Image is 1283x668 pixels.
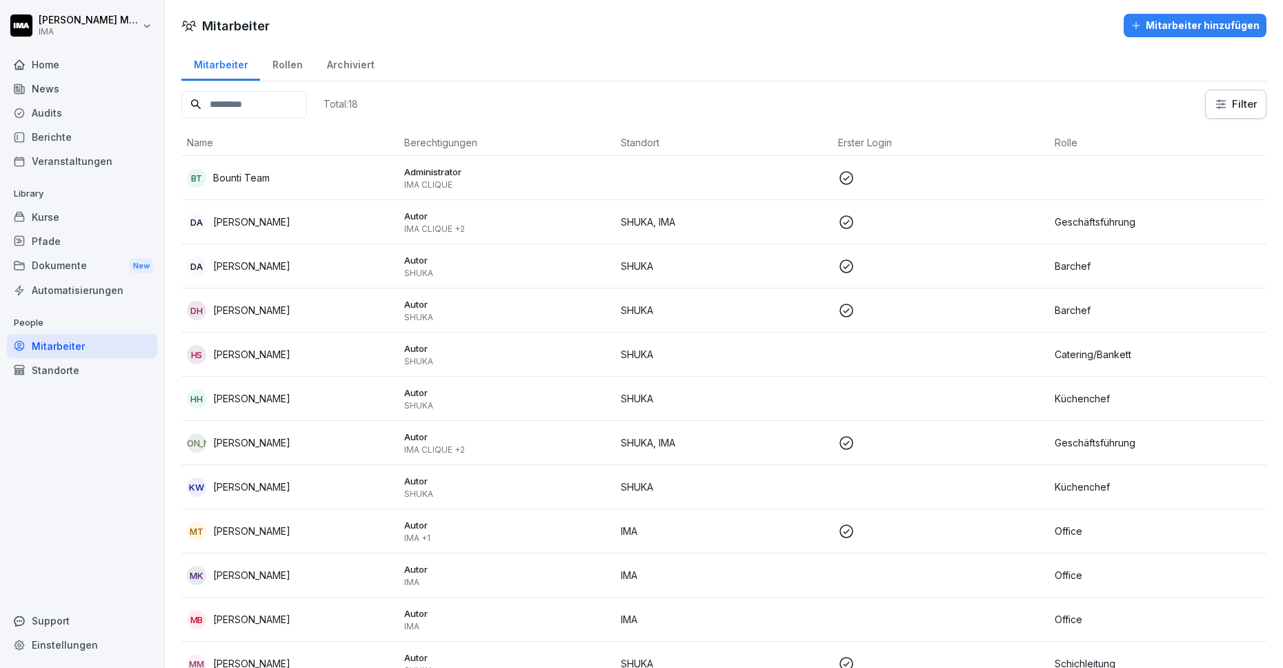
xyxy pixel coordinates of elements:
p: People [7,312,157,334]
p: SHUKA, IMA [621,215,827,229]
p: Geschäftsführung [1055,435,1261,450]
div: DA [187,257,206,276]
div: KW [187,478,206,497]
p: Office [1055,524,1261,538]
th: Erster Login [833,130,1050,156]
div: Mitarbeiter [181,46,260,81]
a: Kurse [7,205,157,229]
p: IMA CLIQUE +2 [404,444,610,455]
p: Autor [404,210,610,222]
p: IMA [39,27,139,37]
p: Catering/Bankett [1055,347,1261,362]
a: Rollen [260,46,315,81]
div: Automatisierungen [7,278,157,302]
button: Filter [1206,90,1266,118]
p: [PERSON_NAME] [213,259,290,273]
div: HS [187,345,206,364]
a: Veranstaltungen [7,149,157,173]
a: Pfade [7,229,157,253]
p: SHUKA [621,303,827,317]
p: Küchenchef [1055,391,1261,406]
p: SHUKA [404,356,610,367]
p: Autor [404,475,610,487]
p: Autor [404,386,610,399]
div: New [130,258,153,274]
p: [PERSON_NAME] Milanovska [39,14,139,26]
p: Office [1055,568,1261,582]
p: IMA [621,568,827,582]
a: Home [7,52,157,77]
p: IMA [621,524,827,538]
p: Autor [404,431,610,443]
p: Administrator [404,166,610,178]
p: SHUKA [404,268,610,279]
div: MK [187,566,206,585]
div: Support [7,609,157,633]
th: Name [181,130,399,156]
p: Library [7,183,157,205]
button: Mitarbeiter hinzufügen [1124,14,1266,37]
p: SHUKA [621,347,827,362]
p: Autor [404,342,610,355]
p: [PERSON_NAME] [213,524,290,538]
div: Filter [1214,97,1257,111]
th: Standort [615,130,833,156]
a: Standorte [7,358,157,382]
a: Berichte [7,125,157,149]
a: DokumenteNew [7,253,157,279]
th: Rolle [1049,130,1266,156]
p: Total: 18 [324,97,358,110]
div: MT [187,522,206,541]
a: Einstellungen [7,633,157,657]
p: Küchenchef [1055,480,1261,494]
p: [PERSON_NAME] [213,612,290,627]
p: [PERSON_NAME] [213,391,290,406]
div: BT [187,168,206,188]
p: Autor [404,651,610,664]
div: DA [187,213,206,232]
p: [PERSON_NAME] [213,215,290,229]
th: Berechtigungen [399,130,616,156]
p: IMA [404,577,610,588]
p: SHUKA [621,259,827,273]
p: [PERSON_NAME] [213,347,290,362]
p: IMA [404,621,610,632]
p: SHUKA [621,480,827,494]
p: SHUKA [404,489,610,500]
p: SHUKA [404,312,610,323]
p: IMA +1 [404,533,610,544]
p: IMA CLIQUE +2 [404,224,610,235]
div: Mitarbeiter hinzufügen [1131,18,1260,33]
p: IMA CLIQUE [404,179,610,190]
a: Mitarbeiter [7,334,157,358]
a: Audits [7,101,157,125]
div: HH [187,389,206,409]
p: [PERSON_NAME] [213,480,290,494]
p: Office [1055,612,1261,627]
p: Autor [404,563,610,576]
p: [PERSON_NAME] [213,303,290,317]
a: News [7,77,157,101]
div: MB [187,610,206,629]
p: Autor [404,519,610,531]
p: Autor [404,254,610,266]
p: Bounti Team [213,170,270,185]
div: Dokumente [7,253,157,279]
h1: Mitarbeiter [202,17,270,35]
p: SHUKA [404,400,610,411]
a: Archiviert [315,46,386,81]
div: [PERSON_NAME] [187,433,206,453]
p: [PERSON_NAME] [213,568,290,582]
